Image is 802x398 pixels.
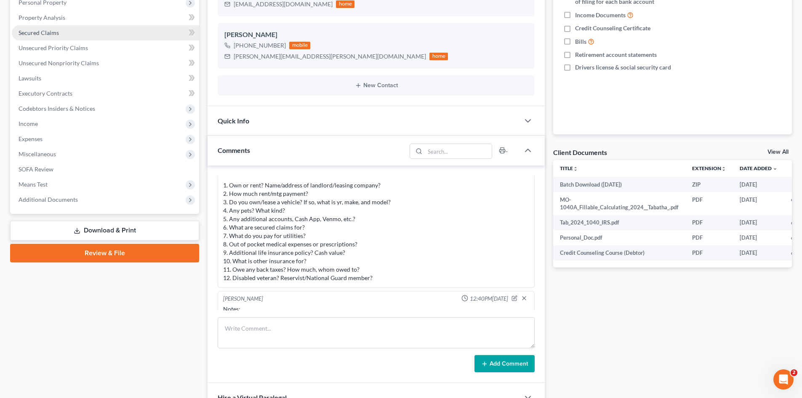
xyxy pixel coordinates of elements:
[12,71,199,86] a: Lawsuits
[575,63,671,72] span: Drivers license & social security card
[692,165,726,171] a: Extensionunfold_more
[19,105,95,112] span: Codebtors Insiders & Notices
[685,215,733,230] td: PDF
[12,56,199,71] a: Unsecured Nonpriority Claims
[19,59,99,67] span: Unsecured Nonpriority Claims
[773,369,794,390] iframe: Intercom live chat
[767,149,789,155] a: View All
[223,295,263,303] div: [PERSON_NAME]
[218,146,250,154] span: Comments
[19,29,59,36] span: Secured Claims
[12,10,199,25] a: Property Analysis
[12,86,199,101] a: Executory Contracts
[289,42,310,49] div: mobile
[791,369,797,376] span: 2
[553,148,607,157] div: Client Documents
[19,196,78,203] span: Additional Documents
[12,162,199,177] a: SOFA Review
[218,117,249,125] span: Quick Info
[773,166,778,171] i: expand_more
[733,215,784,230] td: [DATE]
[553,246,685,261] td: Credit Counseling Course (Debtor)
[19,90,72,97] span: Executory Contracts
[740,165,778,171] a: Date Added expand_more
[19,181,48,188] span: Means Test
[553,192,685,215] td: MO-1040A_Fillable_Calculating_2024__Tabatha_.pdf
[19,135,43,142] span: Expenses
[474,355,535,373] button: Add Comment
[573,166,578,171] i: unfold_more
[223,305,529,347] div: Notes: Doesn't pay rent as lives with mom who is disabled. No Pets Drives Partner's vehicle
[575,11,626,19] span: Income Documents
[733,230,784,246] td: [DATE]
[234,52,426,61] div: [PERSON_NAME][EMAIL_ADDRESS][PERSON_NAME][DOMAIN_NAME]
[425,144,492,158] input: Search...
[575,51,657,59] span: Retirement account statements
[685,246,733,261] td: PDF
[223,164,529,282] div: STILL NEEDED as of [DATE]: 1. Own or rent? Name/address of landlord/leasing company? 2. How much ...
[19,14,65,21] span: Property Analysis
[553,230,685,246] td: Personal_Doc.pdf
[733,192,784,215] td: [DATE]
[553,215,685,230] td: Tab_2024_1040_IRS.pdf
[470,295,508,303] span: 12:40PM[DATE]
[19,120,38,127] span: Income
[575,24,650,32] span: Credit Counseling Certificate
[19,44,88,51] span: Unsecured Priority Claims
[721,166,726,171] i: unfold_more
[224,82,528,89] button: New Contact
[12,40,199,56] a: Unsecured Priority Claims
[12,25,199,40] a: Secured Claims
[10,221,199,240] a: Download & Print
[733,246,784,261] td: [DATE]
[733,177,784,192] td: [DATE]
[19,75,41,82] span: Lawsuits
[429,53,448,60] div: home
[685,192,733,215] td: PDF
[10,244,199,262] a: Review & File
[224,30,528,40] div: [PERSON_NAME]
[19,150,56,158] span: Miscellaneous
[685,177,733,192] td: ZIP
[575,37,586,46] span: Bills
[560,165,578,171] a: Titleunfold_more
[234,41,286,50] div: [PHONE_NUMBER]
[553,177,685,192] td: Batch Download ([DATE])
[685,230,733,246] td: PDF
[19,166,53,173] span: SOFA Review
[336,0,354,8] div: home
